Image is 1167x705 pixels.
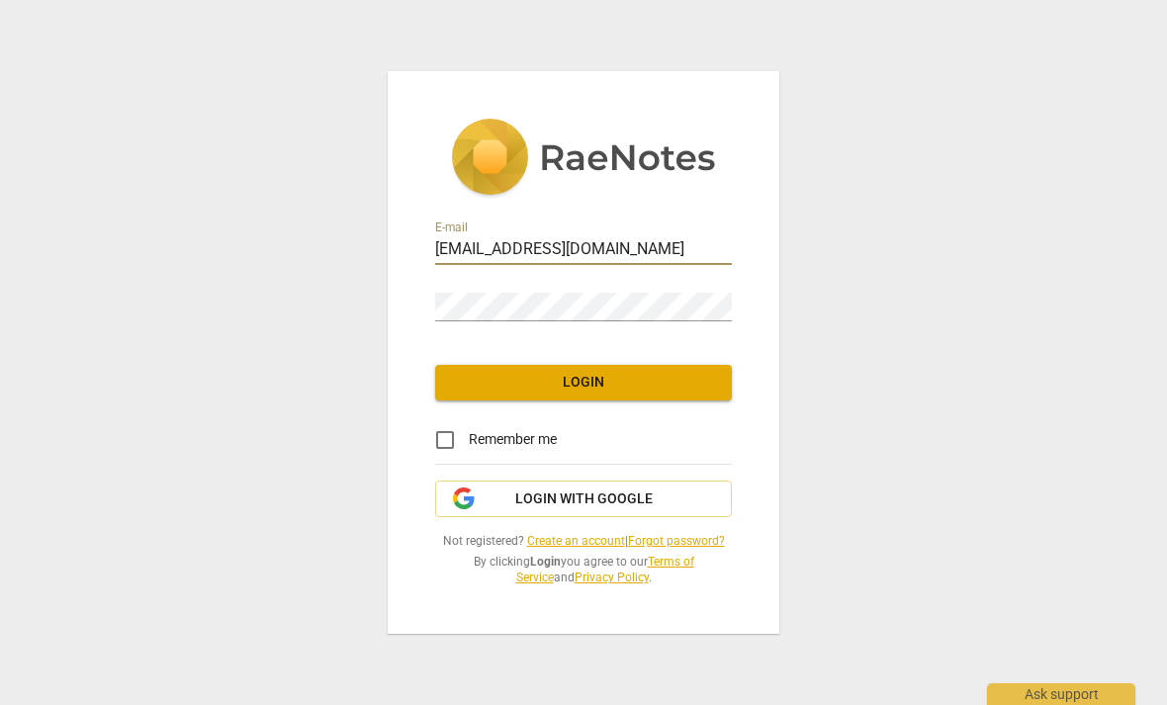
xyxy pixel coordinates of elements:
img: 5ac2273c67554f335776073100b6d88f.svg [451,119,716,200]
a: Forgot password? [628,534,725,548]
span: Login with Google [515,489,653,509]
button: Login [435,365,732,400]
span: Not registered? | [435,533,732,550]
a: Terms of Service [516,555,694,585]
a: Create an account [527,534,625,548]
span: By clicking you agree to our and . [435,554,732,586]
button: Login with Google [435,481,732,518]
span: Remember me [469,429,557,450]
a: Privacy Policy [575,571,649,584]
b: Login [530,555,561,569]
label: E-mail [435,221,468,233]
div: Ask support [987,683,1135,705]
span: Login [451,373,716,393]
